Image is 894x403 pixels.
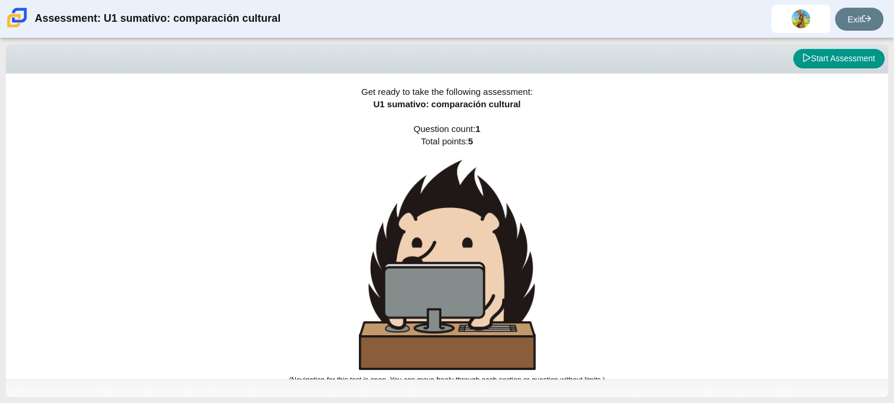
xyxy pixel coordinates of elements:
[791,9,810,28] img: wenderly.buitragot.Wbm0Qg
[289,376,605,384] small: (Navigation for this test is open. You can move freely through each section or question without l...
[361,87,533,97] span: Get ready to take the following assessment:
[468,136,473,146] b: 5
[373,99,520,109] span: U1 sumativo: comparación cultural
[476,124,480,134] b: 1
[5,5,29,30] img: Carmen School of Science & Technology
[793,49,885,69] button: Start Assessment
[835,8,883,31] a: Exit
[359,160,536,370] img: hedgehog-behind-computer-large.png
[289,124,605,384] span: Question count: Total points:
[5,22,29,32] a: Carmen School of Science & Technology
[35,5,281,33] div: Assessment: U1 sumativo: comparación cultural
